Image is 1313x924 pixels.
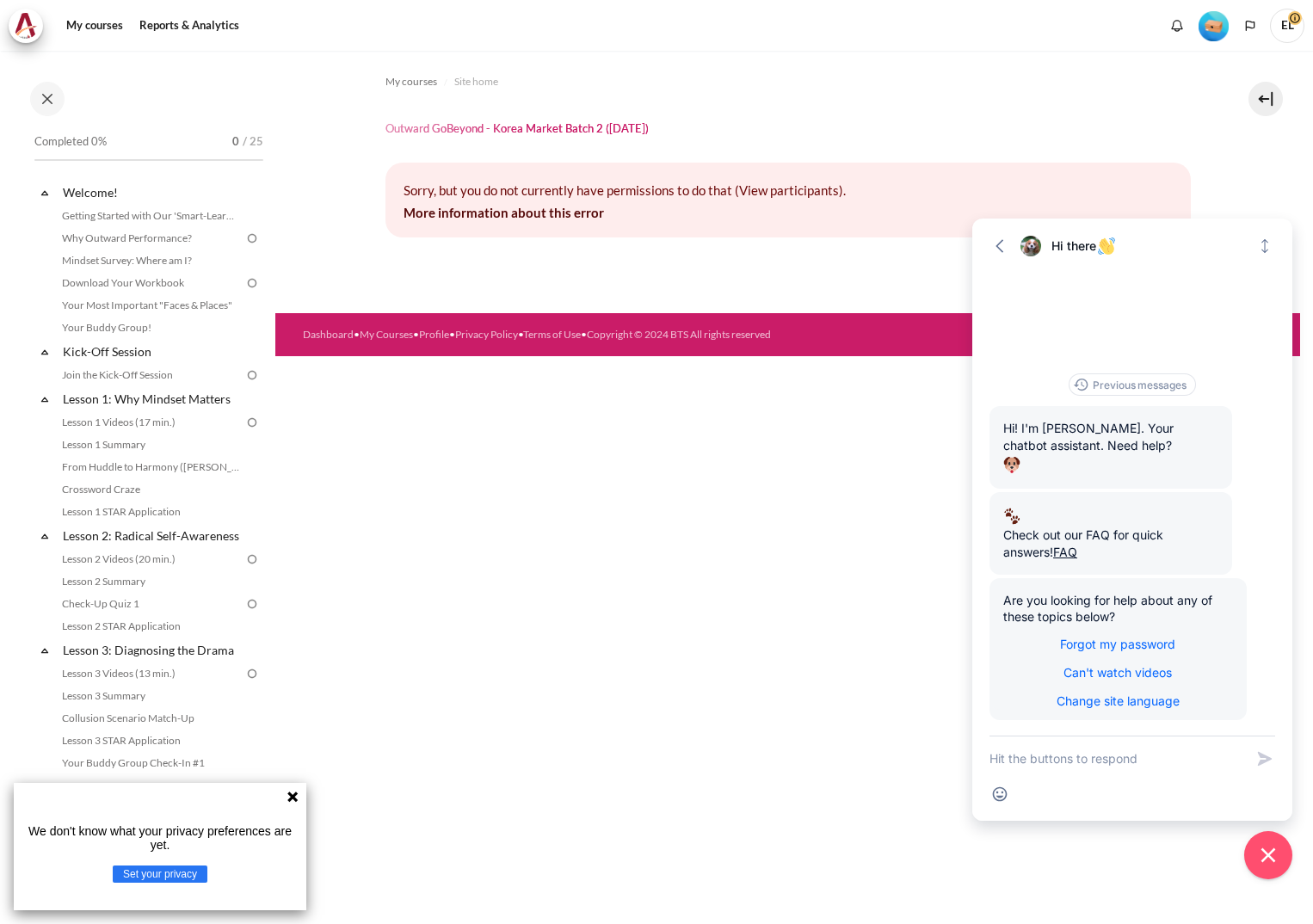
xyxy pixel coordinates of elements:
a: Lesson 2 STAR Application [57,616,244,637]
a: Lesson 3 Summary [57,686,244,706]
a: Getting Started with Our 'Smart-Learning' Platform [57,206,244,226]
p: We don't know what your privacy preferences are yet. [21,824,299,852]
a: Site home [454,71,498,92]
img: To do [244,596,260,612]
img: Architeck [14,13,38,39]
img: To do [244,231,260,246]
a: Welcome! [60,181,244,204]
p: Sorry, but you do not currently have permissions to do that (View participants). [404,181,1173,200]
a: Terms of Use [523,328,581,341]
a: Your Buddy Group Check-In #1 [57,753,244,773]
a: Collusion Scenario Match-Up [57,708,244,729]
span: Collapse [36,779,53,796]
nav: Navigation bar [385,68,1191,95]
a: Reports & Analytics [133,9,245,43]
button: Languages [1237,13,1263,39]
a: My courses [60,9,129,43]
h1: Outward GoBeyond - Korea Market Batch 2 ([DATE]) [385,121,649,136]
a: Mindset Survey: Where am I? [57,250,244,271]
a: Lesson 4: Transforming Conflict [60,775,244,798]
a: Privacy Policy [455,328,518,341]
div: Level #1 [1199,9,1229,41]
div: • • • • • [303,327,834,342]
span: My courses [385,74,437,89]
a: Architeck Architeck [9,9,52,43]
button: Set your privacy [113,865,207,883]
img: To do [244,275,260,291]
a: Lesson 1 Summary [57,434,244,455]
span: / 25 [243,133,263,151]
a: Lesson 1: Why Mindset Matters [60,387,244,410]
img: To do [244,551,260,567]
span: EL [1270,9,1304,43]
a: Download Your Workbook [57,273,244,293]
a: Lesson 2 Summary [57,571,244,592]
a: Join the Kick-Off Session [57,365,244,385]
img: To do [244,367,260,383]
a: Copyright © 2024 BTS All rights reserved [587,328,771,341]
a: More information about this error [404,205,604,220]
img: To do [244,666,260,681]
a: Your Buddy Group! [57,317,244,338]
span: Collapse [36,184,53,201]
img: Level #1 [1199,11,1229,41]
a: My courses [385,71,437,92]
a: Lesson 3 Videos (13 min.) [57,663,244,684]
div: Show notification window with no new notifications [1164,13,1190,39]
img: To do [244,415,260,430]
span: Collapse [36,391,53,408]
a: Crossword Craze [57,479,244,500]
a: Kick-Off Session [60,340,244,363]
a: Why Outward Performance? [57,228,244,249]
a: My Courses [360,328,413,341]
span: Collapse [36,642,53,659]
a: Lesson 2: Radical Self-Awareness [60,524,244,547]
section: Content [275,51,1300,313]
a: Profile [419,328,449,341]
span: Collapse [36,527,53,545]
a: Lesson 1 STAR Application [57,502,244,522]
a: User menu [1270,9,1304,43]
a: Lesson 3 STAR Application [57,730,244,751]
a: Your Most Important "Faces & Places" [57,295,244,316]
a: Check-Up Quiz 1 [57,594,244,614]
span: Site home [454,74,498,89]
a: Dashboard [303,328,354,341]
a: From Huddle to Harmony ([PERSON_NAME]'s Story) [57,457,244,477]
a: Lesson 1 Videos (17 min.) [57,412,244,433]
a: Level #1 [1192,9,1236,41]
span: Completed 0% [34,133,107,151]
a: Lesson 3: Diagnosing the Drama [60,638,244,662]
span: Collapse [36,343,53,360]
span: 0 [232,133,239,151]
a: Lesson 2 Videos (20 min.) [57,549,244,570]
